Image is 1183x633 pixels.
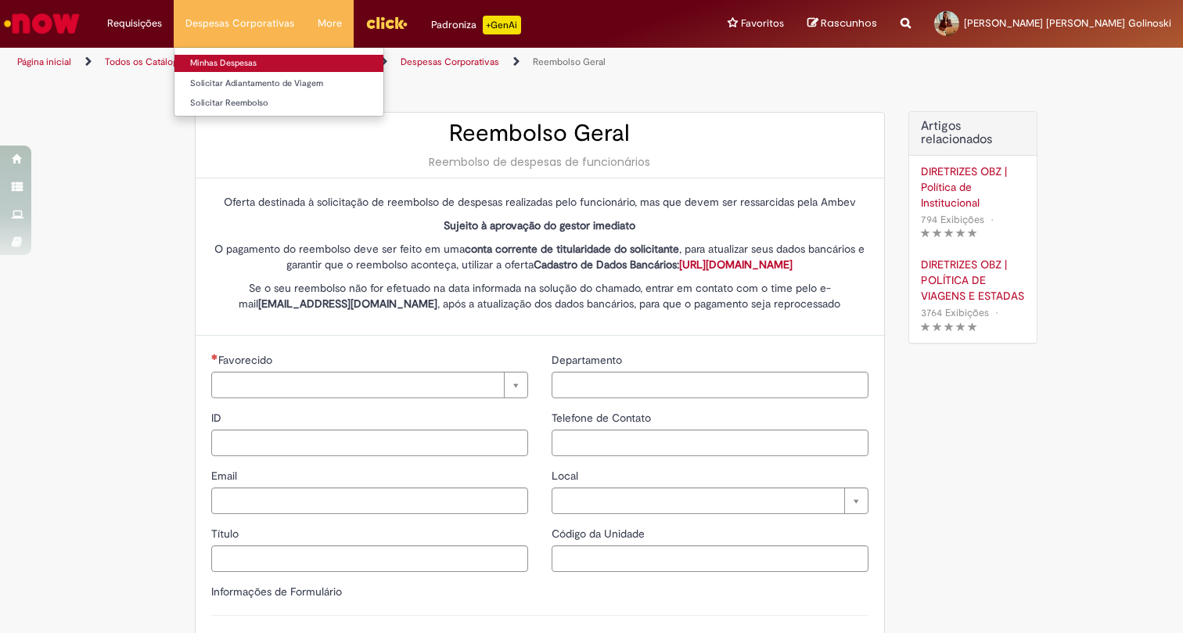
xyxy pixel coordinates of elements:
p: Oferta destinada à solicitação de reembolso de despesas realizadas pelo funcionário, mas que deve... [211,194,868,210]
div: Reembolso de despesas de funcionários [211,154,868,170]
span: Local [552,469,581,483]
span: Departamento [552,353,625,367]
span: Favoritos [741,16,784,31]
input: Telefone de Contato [552,430,868,456]
input: Departamento [552,372,868,398]
span: 3764 Exibições [921,306,989,319]
span: • [992,302,1001,323]
a: Despesas Corporativas [401,56,499,68]
span: • [987,209,997,230]
a: Reembolso Geral [533,56,606,68]
input: Email [211,487,528,514]
h3: Artigos relacionados [921,120,1025,147]
a: Limpar campo Local [552,487,868,514]
strong: [EMAIL_ADDRESS][DOMAIN_NAME] [258,297,437,311]
span: More [318,16,342,31]
a: [URL][DOMAIN_NAME] [679,257,793,272]
span: Necessários [211,354,218,360]
p: +GenAi [483,16,521,34]
p: Se o seu reembolso não for efetuado na data informada na solução do chamado, entrar em contato co... [211,280,868,311]
span: [PERSON_NAME] [PERSON_NAME] Golinoski [964,16,1171,30]
a: Rascunhos [807,16,877,31]
a: Limpar campo Favorecido [211,372,528,398]
strong: Sujeito à aprovação do gestor imediato [444,218,635,232]
a: DIRETRIZES OBZ | Política de Institucional [921,164,1025,210]
span: 794 Exibições [921,213,984,226]
span: Despesas Corporativas [185,16,294,31]
a: Todos os Catálogos [105,56,188,68]
span: Rascunhos [821,16,877,31]
span: Código da Unidade [552,527,648,541]
a: Página inicial [17,56,71,68]
ul: Trilhas de página [12,48,777,77]
strong: conta corrente de titularidade do solicitante [465,242,679,256]
strong: Cadastro de Dados Bancários: [534,257,793,272]
a: Solicitar Adiantamento de Viagem [174,75,383,92]
span: Necessários - Favorecido [218,353,275,367]
span: Requisições [107,16,162,31]
span: Título [211,527,242,541]
ul: Despesas Corporativas [174,47,384,117]
a: DIRETRIZES OBZ | POLÍTICA DE VIAGENS E ESTADAS [921,257,1025,304]
span: ID [211,411,225,425]
input: Título [211,545,528,572]
input: Código da Unidade [552,545,868,572]
a: Solicitar Reembolso [174,95,383,112]
p: O pagamento do reembolso deve ser feito em uma , para atualizar seus dados bancários e garantir q... [211,241,868,272]
div: Padroniza [431,16,521,34]
h2: Reembolso Geral [211,120,868,146]
a: Minhas Despesas [174,55,383,72]
img: ServiceNow [2,8,82,39]
span: Telefone de Contato [552,411,654,425]
input: ID [211,430,528,456]
label: Informações de Formulário [211,584,342,599]
span: Email [211,469,240,483]
img: click_logo_yellow_360x200.png [365,11,408,34]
